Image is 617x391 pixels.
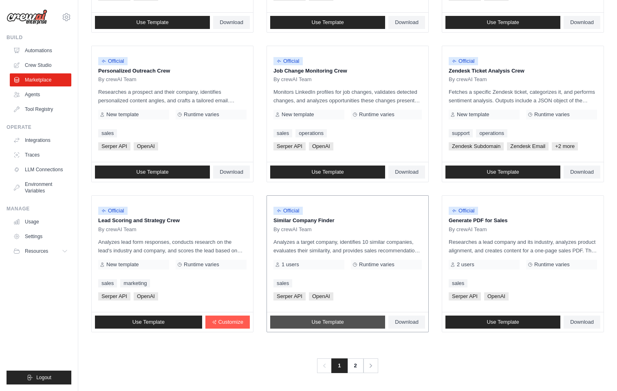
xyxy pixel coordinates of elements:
p: Job Change Monitoring Crew [273,67,422,75]
a: Use Template [95,166,210,179]
a: Download [213,166,250,179]
span: Use Template [311,319,344,325]
span: Logout [36,374,51,381]
div: Manage [7,205,71,212]
span: Serper API [273,292,306,300]
p: Fetches a specific Zendesk ticket, categorizes it, and performs sentiment analysis. Outputs inclu... [449,88,597,105]
a: support [449,129,473,137]
span: OpenAI [484,292,509,300]
div: Build [7,34,71,41]
a: Integrations [10,134,71,147]
span: Zendesk Subdomain [449,142,504,150]
span: Use Template [136,169,168,175]
span: Use Template [487,19,519,26]
span: Official [98,207,128,215]
a: Customize [205,316,250,329]
span: Serper API [98,142,130,150]
a: Use Template [445,316,560,329]
a: Marketplace [10,73,71,86]
a: Download [564,316,600,329]
img: Logo [7,9,47,25]
a: sales [98,279,117,287]
span: Official [449,57,478,65]
button: Logout [7,371,71,384]
span: Download [220,169,243,175]
div: Operate [7,124,71,130]
a: Crew Studio [10,59,71,72]
span: By crewAI Team [98,76,137,83]
a: Traces [10,148,71,161]
span: Download [570,19,594,26]
a: operations [295,129,327,137]
a: Download [213,16,250,29]
a: Usage [10,215,71,228]
nav: Pagination [317,358,378,373]
p: Zendesk Ticket Analysis Crew [449,67,597,75]
span: By crewAI Team [273,226,312,233]
p: Similar Company Finder [273,216,422,225]
span: 1 users [282,261,299,268]
p: Generate PDF for Sales [449,216,597,225]
a: Use Template [270,16,385,29]
a: sales [98,129,117,137]
span: Download [220,19,243,26]
p: Analyzes lead form responses, conducts research on the lead's industry and company, and scores th... [98,238,247,255]
span: Serper API [449,292,481,300]
span: Use Template [136,19,168,26]
span: New template [106,261,139,268]
a: sales [273,279,292,287]
span: Runtime varies [359,111,394,118]
span: Download [395,19,419,26]
a: Agents [10,88,71,101]
a: Use Template [445,166,560,179]
a: operations [476,129,507,137]
a: Download [388,316,425,329]
span: New template [106,111,139,118]
span: Download [570,319,594,325]
span: By crewAI Team [273,76,312,83]
a: marketing [120,279,150,287]
a: sales [449,279,467,287]
a: Use Template [95,316,202,329]
a: sales [273,129,292,137]
span: Runtime varies [184,111,219,118]
span: Official [449,207,478,215]
a: Settings [10,230,71,243]
span: New template [457,111,489,118]
span: Serper API [98,292,130,300]
span: Serper API [273,142,306,150]
span: Use Template [487,169,519,175]
p: Researches a prospect and their company, identifies personalized content angles, and crafts a tai... [98,88,247,105]
span: Download [570,169,594,175]
span: Use Template [311,19,344,26]
span: 1 [331,358,347,373]
span: Download [395,169,419,175]
a: Download [388,166,425,179]
span: Runtime varies [534,261,570,268]
span: Use Template [487,319,519,325]
span: Use Template [132,319,165,325]
span: Resources [25,248,48,254]
span: Customize [218,319,243,325]
span: OpenAI [309,142,333,150]
a: Environment Variables [10,178,71,197]
p: Personalized Outreach Crew [98,67,247,75]
span: Runtime varies [359,261,394,268]
a: Use Template [270,166,385,179]
span: New template [282,111,314,118]
span: By crewAI Team [449,226,487,233]
p: Researches a lead company and its industry, analyzes product alignment, and creates content for a... [449,238,597,255]
span: Runtime varies [534,111,570,118]
p: Analyzes a target company, identifies 10 similar companies, evaluates their similarity, and provi... [273,238,422,255]
button: Resources [10,245,71,258]
span: By crewAI Team [98,226,137,233]
a: LLM Connections [10,163,71,176]
span: Download [395,319,419,325]
span: 2 users [457,261,474,268]
span: Runtime varies [184,261,219,268]
a: Download [564,166,600,179]
span: +2 more [552,142,578,150]
span: Use Template [311,169,344,175]
a: Automations [10,44,71,57]
a: Download [388,16,425,29]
